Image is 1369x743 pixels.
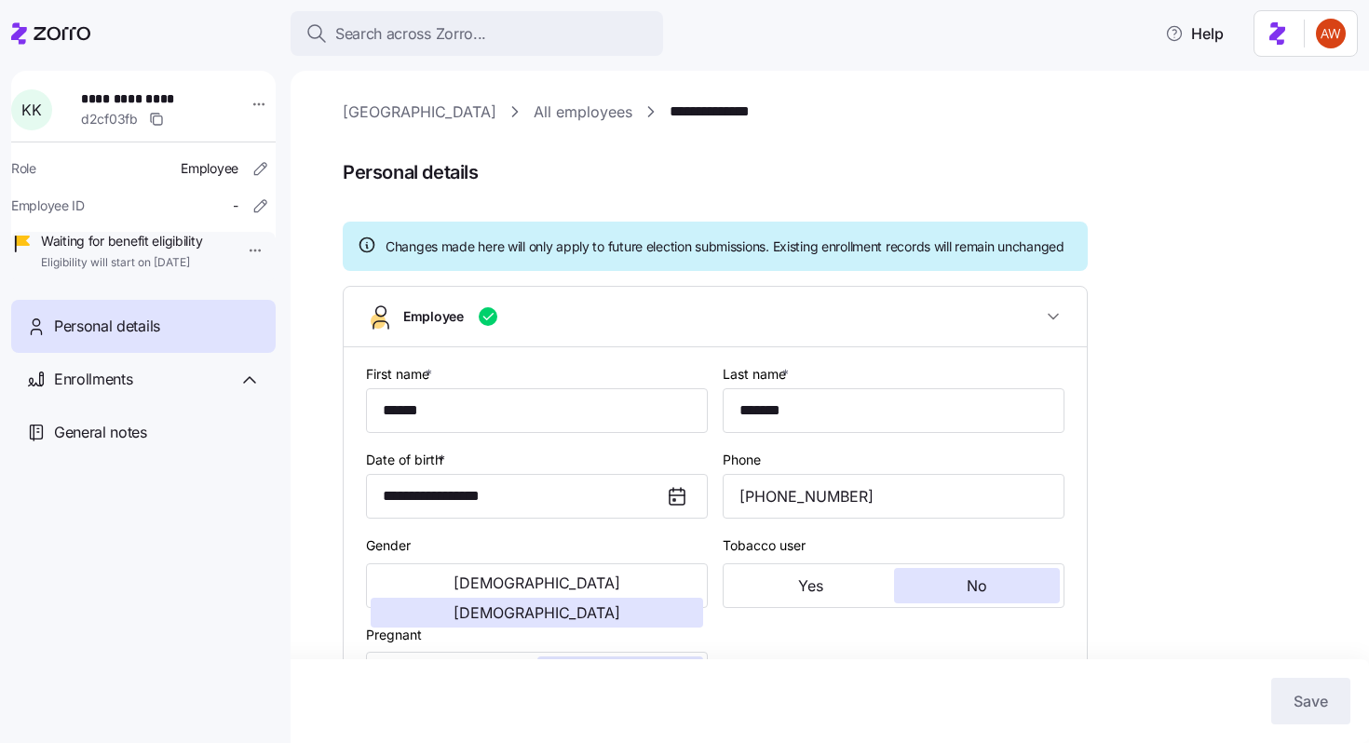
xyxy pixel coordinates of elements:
[967,578,987,593] span: No
[723,535,806,556] label: Tobacco user
[534,101,632,124] a: All employees
[723,474,1064,519] input: Phone
[366,364,436,385] label: First name
[366,535,411,556] label: Gender
[291,11,663,56] button: Search across Zorro...
[41,232,202,250] span: Waiting for benefit eligibility
[1294,690,1328,712] span: Save
[81,110,138,128] span: d2cf03fb
[11,196,85,215] span: Employee ID
[54,315,160,338] span: Personal details
[343,101,496,124] a: [GEOGRAPHIC_DATA]
[11,159,36,178] span: Role
[54,368,132,391] span: Enrollments
[723,450,761,470] label: Phone
[1150,15,1239,52] button: Help
[403,307,464,326] span: Employee
[335,22,486,46] span: Search across Zorro...
[233,196,238,215] span: -
[343,157,1343,188] span: Personal details
[454,575,620,590] span: [DEMOGRAPHIC_DATA]
[1316,19,1346,48] img: 3c671664b44671044fa8929adf5007c6
[366,625,422,645] label: Pregnant
[21,102,41,117] span: K K
[454,605,620,620] span: [DEMOGRAPHIC_DATA]
[1271,678,1350,724] button: Save
[798,578,823,593] span: Yes
[41,255,202,271] span: Eligibility will start on [DATE]
[366,450,449,470] label: Date of birth
[181,159,238,178] span: Employee
[386,237,1064,256] span: Changes made here will only apply to future election submissions. Existing enrollment records wil...
[1165,22,1224,45] span: Help
[54,421,147,444] span: General notes
[723,364,793,385] label: Last name
[344,287,1087,347] button: Employee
